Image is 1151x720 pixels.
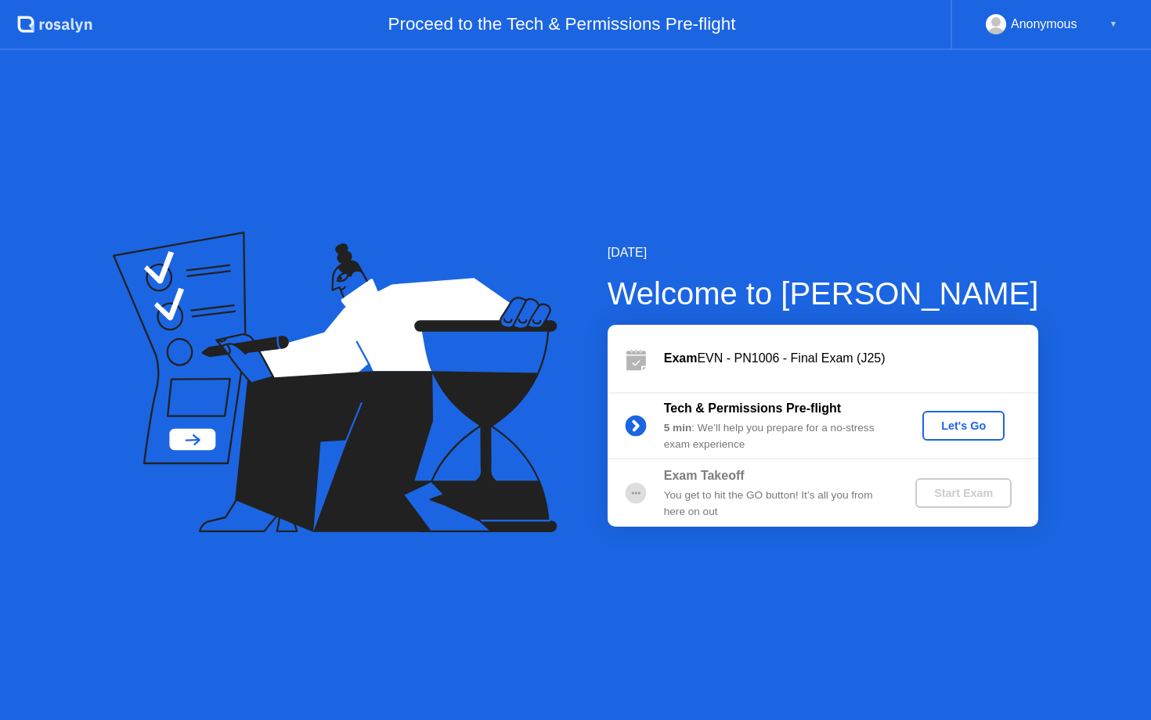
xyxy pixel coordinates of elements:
[664,488,889,520] div: You get to hit the GO button! It’s all you from here on out
[1110,14,1117,34] div: ▼
[664,469,745,482] b: Exam Takeoff
[664,422,692,434] b: 5 min
[664,420,889,452] div: : We’ll help you prepare for a no-stress exam experience
[664,351,698,365] b: Exam
[915,478,1012,508] button: Start Exam
[1011,14,1077,34] div: Anonymous
[922,487,1005,499] div: Start Exam
[664,349,1038,368] div: EVN - PN1006 - Final Exam (J25)
[922,411,1005,441] button: Let's Go
[664,401,841,415] b: Tech & Permissions Pre-flight
[608,270,1039,317] div: Welcome to [PERSON_NAME]
[929,419,998,432] div: Let's Go
[608,243,1039,262] div: [DATE]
